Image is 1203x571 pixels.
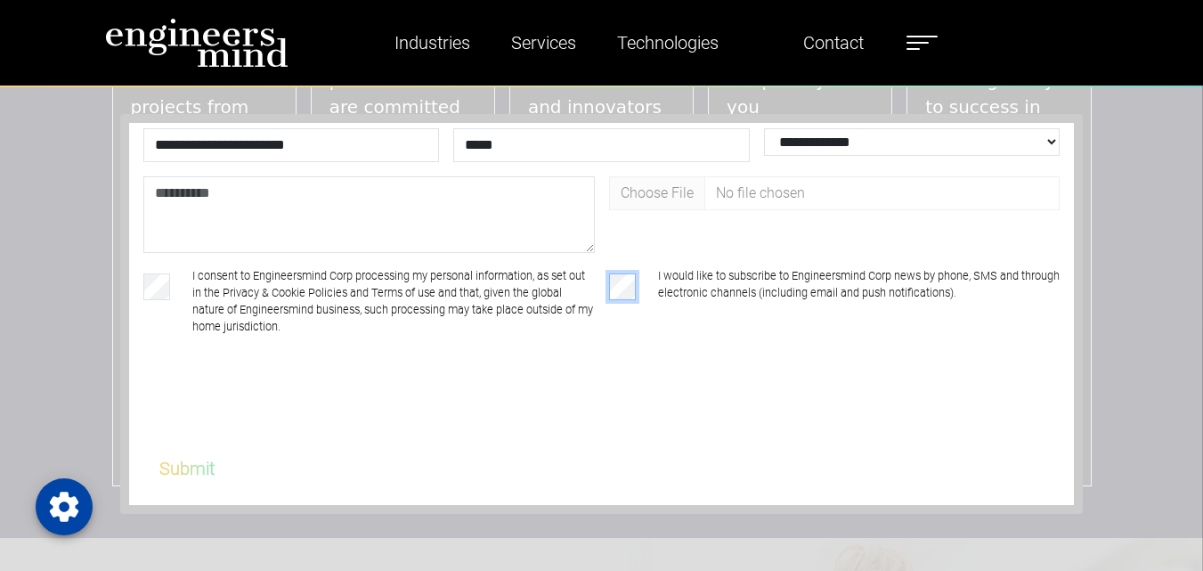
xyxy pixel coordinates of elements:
[136,450,238,487] button: Submit
[610,22,726,63] a: Technologies
[796,22,871,63] a: Contact
[504,22,583,63] a: Services
[387,22,477,63] a: Industries
[105,18,289,68] img: logo
[658,267,1060,336] label: I would like to subscribe to Engineersmind Corp news by phone, SMS and through electronic channel...
[192,267,594,336] label: I consent to Engineersmind Corp processing my personal information, as set out in the Privacy & C...
[147,380,418,450] iframe: reCAPTCHA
